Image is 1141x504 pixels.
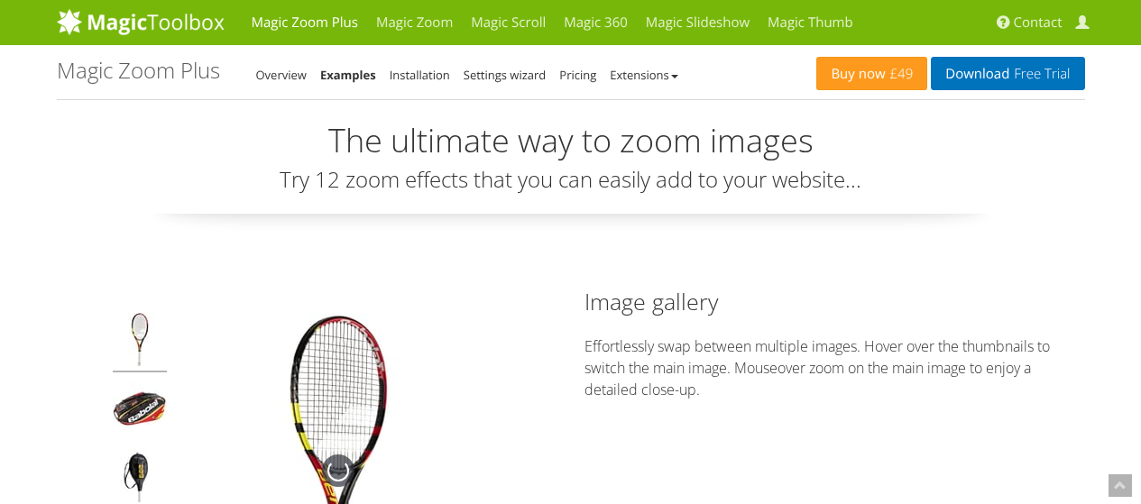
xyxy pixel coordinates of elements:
[57,59,220,82] h1: Magic Zoom Plus
[816,57,927,90] a: Buy now£49
[584,335,1085,400] p: Effortlessly swap between multiple images. Hover over the thumbnails to switch the main image. Mo...
[931,57,1084,90] a: DownloadFree Trial
[57,168,1085,191] h3: Try 12 zoom effects that you can easily add to your website...
[1014,14,1063,32] span: Contact
[886,67,914,81] span: £49
[610,67,677,83] a: Extensions
[1009,67,1070,81] span: Free Trial
[584,286,1085,317] h2: Image gallery
[113,381,167,441] img: Magic Zoom Plus - Examples
[320,67,376,83] a: Examples
[57,8,225,35] img: MagicToolbox.com - Image tools for your website
[256,67,307,83] a: Overview
[464,67,547,83] a: Settings wizard
[113,313,167,372] img: Magic Zoom Plus - Examples
[57,123,1085,159] h2: The ultimate way to zoom images
[559,67,596,83] a: Pricing
[390,67,450,83] a: Installation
